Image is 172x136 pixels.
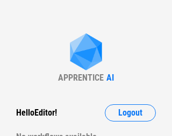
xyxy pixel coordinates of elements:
[105,104,156,121] button: Logout
[16,104,57,121] div: Hello Editor !
[64,33,107,73] img: Apprentice AI
[58,73,104,83] div: APPRENTICE
[118,109,142,117] span: Logout
[106,73,114,83] div: AI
